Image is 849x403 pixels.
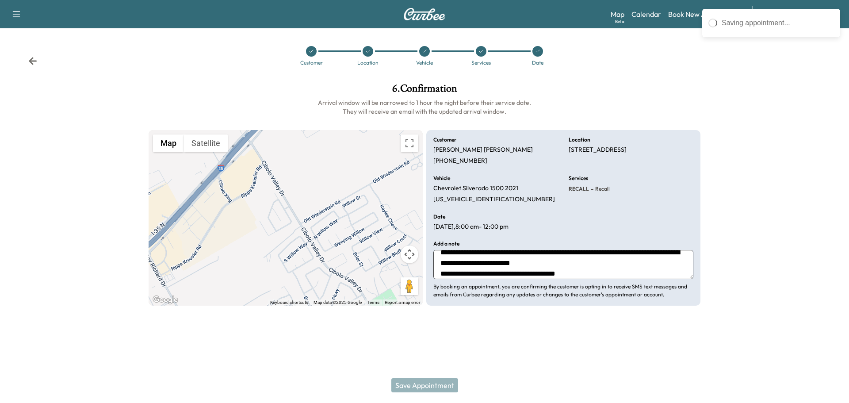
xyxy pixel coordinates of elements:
[569,185,589,192] span: RECALL
[416,60,433,65] div: Vehicle
[151,294,180,306] a: Open this area in Google Maps (opens a new window)
[401,277,418,295] button: Drag Pegman onto the map to open Street View
[367,300,379,305] a: Terms (opens in new tab)
[433,146,533,154] p: [PERSON_NAME] [PERSON_NAME]
[593,185,610,192] span: Recall
[433,176,450,181] h6: Vehicle
[433,157,487,165] p: [PHONE_NUMBER]
[401,134,418,152] button: Toggle fullscreen view
[300,60,323,65] div: Customer
[668,9,743,19] a: Book New Appointment
[28,57,37,65] div: Back
[433,223,509,231] p: [DATE] , 8:00 am - 12:00 pm
[149,98,700,116] h6: Arrival window will be narrowed to 1 hour the night before their service date. They will receive ...
[184,134,228,152] button: Show satellite imagery
[433,137,456,142] h6: Customer
[149,83,700,98] h1: 6 . Confirmation
[314,300,362,305] span: Map data ©2025 Google
[153,134,184,152] button: Show street map
[433,283,693,299] p: By booking an appointment, you are confirming the customer is opting in to receive SMS text messa...
[611,9,624,19] a: MapBeta
[357,60,379,65] div: Location
[569,176,588,181] h6: Services
[569,146,627,154] p: [STREET_ADDRESS]
[722,18,834,28] div: Saving appointment...
[589,184,593,193] span: -
[270,299,308,306] button: Keyboard shortcuts
[385,300,420,305] a: Report a map error
[433,241,459,246] h6: Add a note
[403,8,446,20] img: Curbee Logo
[569,137,590,142] h6: Location
[433,196,555,203] p: [US_VEHICLE_IDENTIFICATION_NUMBER]
[401,246,418,263] button: Map camera controls
[433,214,445,219] h6: Date
[532,60,543,65] div: Date
[631,9,661,19] a: Calendar
[433,184,518,192] p: Chevrolet Silverado 1500 2021
[471,60,491,65] div: Services
[615,18,624,25] div: Beta
[151,294,180,306] img: Google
